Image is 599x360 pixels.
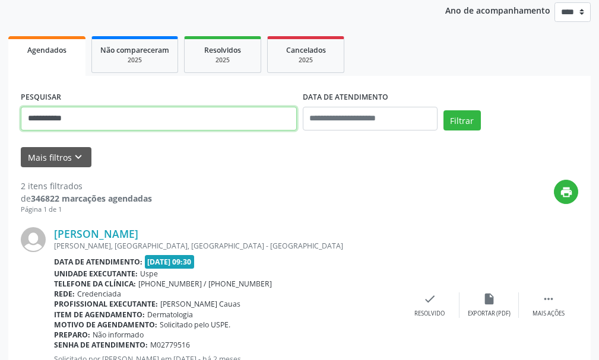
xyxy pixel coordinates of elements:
[72,151,85,164] i: keyboard_arrow_down
[21,192,152,205] div: de
[138,279,272,289] span: [PHONE_NUMBER] / [PHONE_NUMBER]
[468,310,511,318] div: Exportar (PDF)
[93,330,144,340] span: Não informado
[483,292,496,305] i: insert_drive_file
[150,340,190,350] span: M02779516
[423,292,436,305] i: check
[54,310,145,320] b: Item de agendamento:
[147,310,193,320] span: Dermatologia
[140,269,158,279] span: Uspe
[54,340,148,350] b: Senha de atendimento:
[21,88,61,107] label: PESQUISAR
[160,320,230,330] span: Solicitado pelo USPE.
[54,257,142,267] b: Data de atendimento:
[554,180,578,204] button: print
[54,227,138,240] a: [PERSON_NAME]
[21,205,152,215] div: Página 1 de 1
[54,299,158,309] b: Profissional executante:
[533,310,565,318] div: Mais ações
[100,45,169,55] span: Não compareceram
[100,56,169,65] div: 2025
[54,279,136,289] b: Telefone da clínica:
[560,186,573,199] i: print
[276,56,335,65] div: 2025
[204,45,241,55] span: Resolvidos
[145,255,195,269] span: [DATE] 09:30
[286,45,326,55] span: Cancelados
[54,330,90,340] b: Preparo:
[542,292,555,305] i: 
[160,299,240,309] span: [PERSON_NAME] Cauas
[77,289,121,299] span: Credenciada
[31,193,152,204] strong: 346822 marcações agendadas
[445,2,550,17] p: Ano de acompanhamento
[21,147,91,168] button: Mais filtroskeyboard_arrow_down
[54,269,138,279] b: Unidade executante:
[27,45,66,55] span: Agendados
[193,56,252,65] div: 2025
[303,88,388,107] label: DATA DE ATENDIMENTO
[443,110,481,130] button: Filtrar
[21,227,46,252] img: img
[54,320,157,330] b: Motivo de agendamento:
[54,241,400,251] div: [PERSON_NAME], [GEOGRAPHIC_DATA], [GEOGRAPHIC_DATA] - [GEOGRAPHIC_DATA]
[414,310,445,318] div: Resolvido
[54,289,75,299] b: Rede:
[21,180,152,192] div: 2 itens filtrados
